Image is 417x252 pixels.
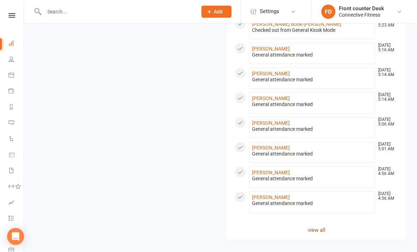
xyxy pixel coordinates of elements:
[201,6,231,18] button: Add
[375,167,398,176] time: [DATE] 4:56 AM
[375,43,398,52] time: [DATE] 5:16 AM
[8,36,24,52] a: Dashboard
[252,120,290,126] a: [PERSON_NAME]
[42,7,192,17] input: Search...
[7,228,24,245] div: Open Intercom Messenger
[252,145,290,151] a: [PERSON_NAME]
[252,21,341,27] a: [PERSON_NAME] Book-[PERSON_NAME]
[252,151,372,157] div: General attendance marked
[214,9,223,14] span: Add
[375,117,398,127] time: [DATE] 5:06 AM
[339,5,384,12] div: Front counter Desk
[252,194,290,200] a: [PERSON_NAME]
[8,227,24,243] a: What's New
[8,68,24,84] a: Calendar
[8,84,24,100] a: Payments
[252,71,290,76] a: [PERSON_NAME]
[252,200,372,206] div: General attendance marked
[8,147,24,163] a: Product Sales
[8,195,24,211] a: Assessments
[8,100,24,116] a: Reports
[252,170,290,175] a: [PERSON_NAME]
[252,101,372,107] div: General attendance marked
[252,77,372,83] div: General attendance marked
[375,142,398,151] time: [DATE] 5:01 AM
[375,192,398,201] time: [DATE] 4:56 AM
[321,5,335,19] div: FD
[252,126,372,132] div: General attendance marked
[252,27,372,33] div: Checked out from General Kiosk Mode
[252,52,372,58] div: General attendance marked
[375,68,398,77] time: [DATE] 5:14 AM
[235,226,398,234] a: view all
[260,4,279,19] span: Settings
[375,93,398,102] time: [DATE] 5:14 AM
[252,46,290,52] a: [PERSON_NAME]
[339,12,384,18] div: Connective Fitness
[8,52,24,68] a: People
[252,95,290,101] a: [PERSON_NAME]
[252,176,372,182] div: General attendance marked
